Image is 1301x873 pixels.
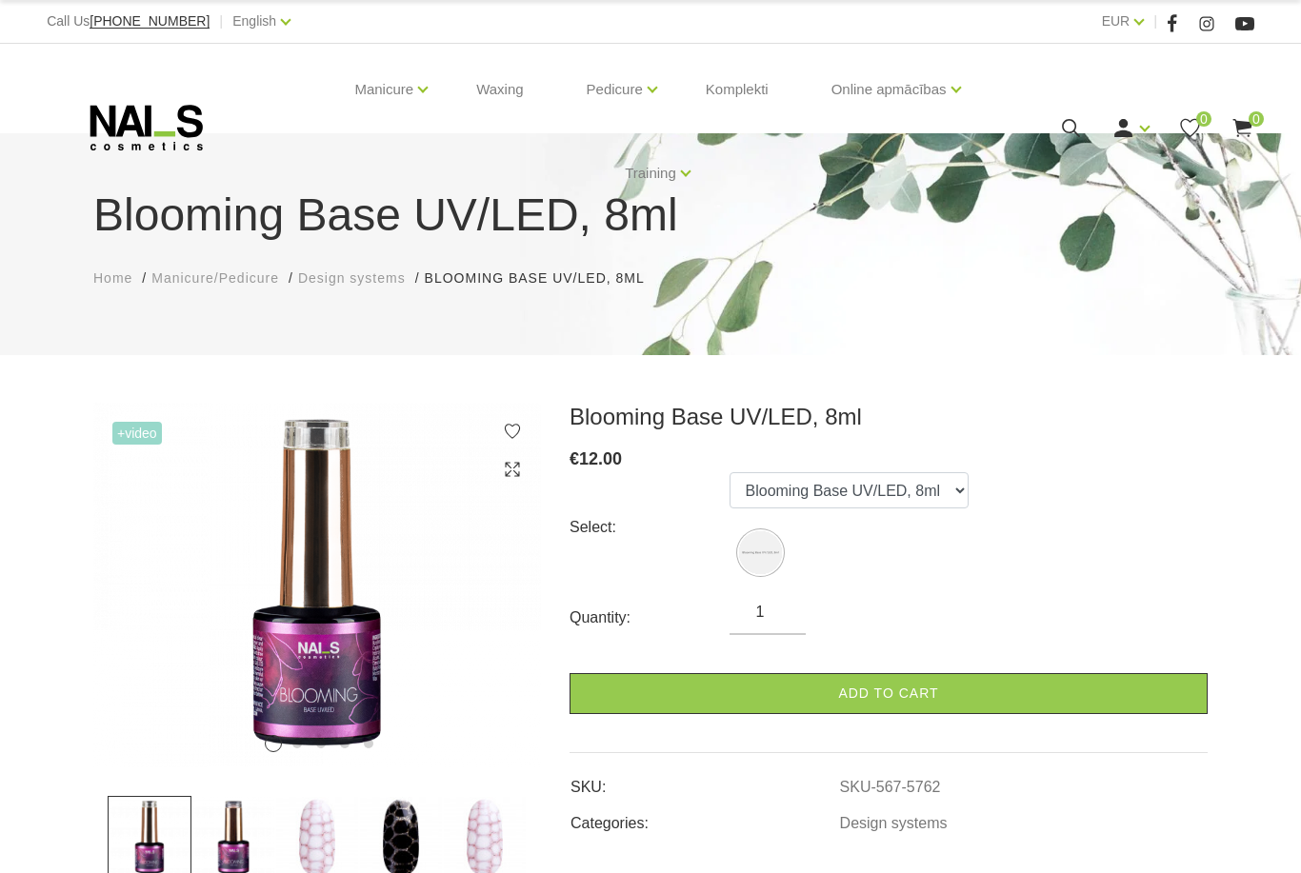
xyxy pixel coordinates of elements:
[292,739,302,748] button: 2 of 5
[1249,111,1264,127] span: 0
[232,10,276,32] a: English
[691,44,784,135] a: Komplekti
[570,799,839,835] td: Categories:
[1178,116,1202,140] a: 0
[354,51,413,128] a: Manicure
[425,268,664,288] li: Blooming Base UV/LED, 8ml
[587,51,643,128] a: Pedicure
[1196,111,1211,127] span: 0
[298,268,406,288] a: Design systems
[93,270,132,286] span: Home
[1231,116,1254,140] a: 0
[570,449,579,468] span: €
[579,449,622,468] span: 12.00
[570,603,730,633] div: Quantity:
[93,403,541,767] img: ...
[93,268,132,288] a: Home
[570,763,839,799] td: SKU:
[840,815,948,832] a: Design systems
[90,14,210,29] a: [PHONE_NUMBER]
[219,10,223,33] span: |
[570,673,1208,714] a: Add to cart
[570,403,1208,431] h3: Blooming Base UV/LED, 8ml
[570,512,730,543] div: Select:
[112,422,162,445] span: +Video
[90,13,210,29] span: [PHONE_NUMBER]
[316,739,326,748] button: 3 of 5
[340,739,350,748] button: 4 of 5
[298,270,406,286] span: Design systems
[1102,10,1131,32] a: EUR
[265,735,282,752] button: 1 of 5
[831,51,947,128] a: Online apmācības
[625,135,676,211] a: Training
[47,10,210,33] div: Call Us
[1153,10,1157,33] span: |
[461,44,538,135] a: Waxing
[739,531,782,574] img: Blooming Base UV/LED, 8ml
[151,270,279,286] span: Manicure/Pedicure
[151,268,279,288] a: Manicure/Pedicure
[364,739,373,748] button: 5 of 5
[840,779,941,796] a: SKU-567-5762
